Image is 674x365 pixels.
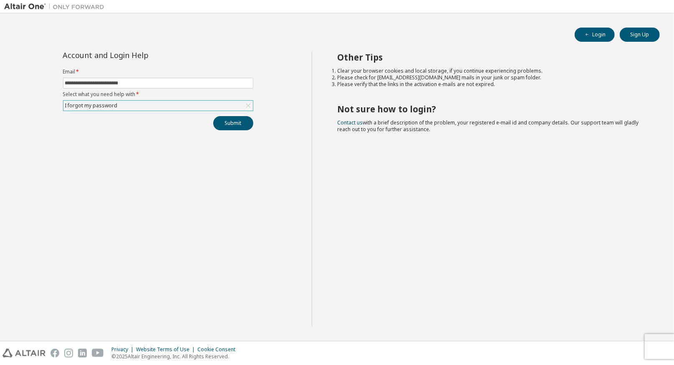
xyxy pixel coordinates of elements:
img: linkedin.svg [78,349,87,357]
p: © 2025 Altair Engineering, Inc. All Rights Reserved. [111,353,240,360]
li: Please verify that the links in the activation e-mails are not expired. [337,81,645,88]
div: Privacy [111,346,136,353]
div: I forgot my password [63,101,253,111]
div: Website Terms of Use [136,346,197,353]
div: Account and Login Help [63,52,215,58]
img: Altair One [4,3,109,11]
button: Sign Up [620,28,660,42]
a: Contact us [337,119,363,126]
img: instagram.svg [64,349,73,357]
img: facebook.svg [50,349,59,357]
button: Submit [213,116,253,130]
img: altair_logo.svg [3,349,45,357]
label: Select what you need help with [63,91,253,98]
div: I forgot my password [64,101,119,110]
li: Clear your browser cookies and local storage, if you continue experiencing problems. [337,68,645,74]
button: Login [575,28,615,42]
h2: Other Tips [337,52,645,63]
label: Email [63,68,253,75]
img: youtube.svg [92,349,104,357]
li: Please check for [EMAIL_ADDRESS][DOMAIN_NAME] mails in your junk or spam folder. [337,74,645,81]
span: with a brief description of the problem, your registered e-mail id and company details. Our suppo... [337,119,639,133]
h2: Not sure how to login? [337,104,645,114]
div: Cookie Consent [197,346,240,353]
